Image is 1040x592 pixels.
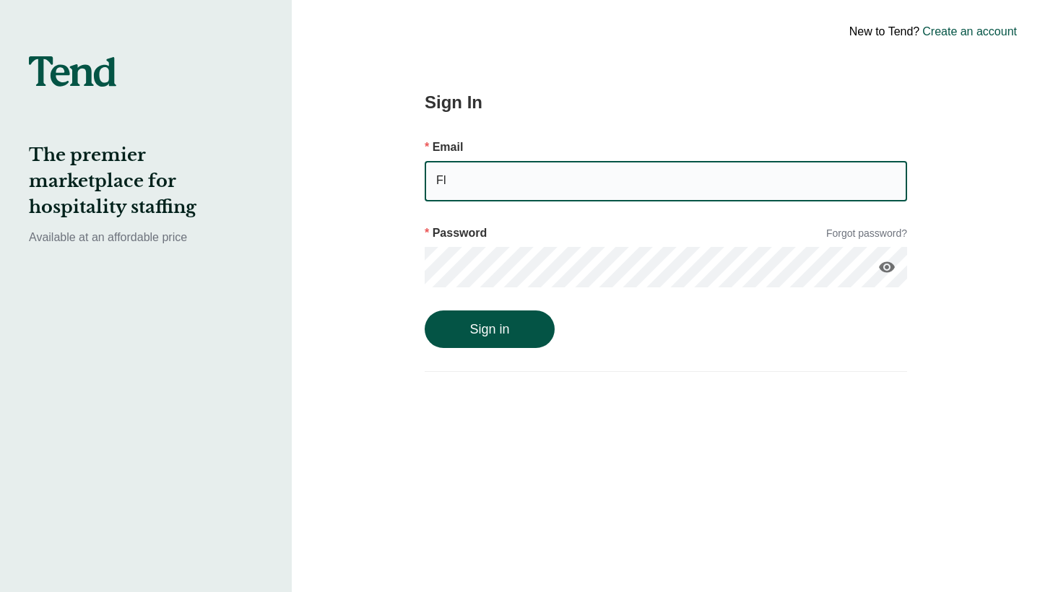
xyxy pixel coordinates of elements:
[29,56,116,87] img: tend-logo
[878,258,896,276] i: visibility
[29,229,263,246] p: Available at an affordable price
[826,226,907,241] a: Forgot password?
[425,139,907,156] p: Email
[425,225,487,242] p: Password
[29,142,263,220] h2: The premier marketplace for hospitality staffing
[922,23,1017,40] a: Create an account
[425,310,555,348] button: Sign in
[425,90,907,116] h2: Sign In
